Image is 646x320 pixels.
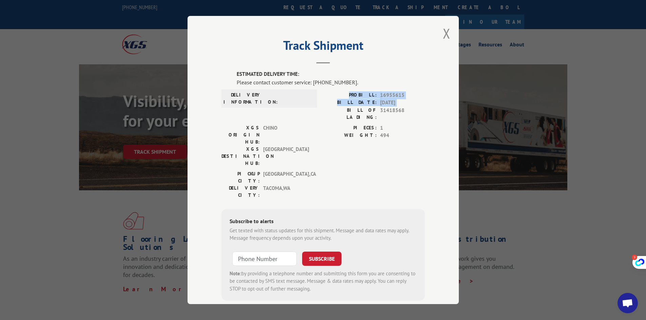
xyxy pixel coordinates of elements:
span: [GEOGRAPHIC_DATA] , CA [263,170,309,185]
div: Get texted with status updates for this shipment. Message and data rates may apply. Message frequ... [230,227,417,242]
span: CHINO [263,124,309,146]
span: 494 [380,132,425,140]
label: PROBILL: [323,91,377,99]
span: 31418568 [380,107,425,121]
button: SUBSCRIBE [302,252,341,266]
span: 1 [380,124,425,132]
a: Open chat [618,293,638,313]
div: Subscribe to alerts [230,217,417,227]
label: XGS ORIGIN HUB: [221,124,260,146]
label: DELIVERY CITY: [221,185,260,199]
input: Phone Number [232,252,297,266]
label: DELIVERY INFORMATION: [223,91,262,106]
div: Please contact customer service: [PHONE_NUMBER]. [237,78,425,86]
label: BILL OF LADING: [323,107,377,121]
label: PICKUP CITY: [221,170,260,185]
span: 16955615 [380,91,425,99]
label: BILL DATE: [323,99,377,107]
strong: Note: [230,270,241,277]
label: PIECES: [323,124,377,132]
label: XGS DESTINATION HUB: [221,146,260,167]
label: ESTIMATED DELIVERY TIME: [237,70,425,78]
span: [GEOGRAPHIC_DATA] [263,146,309,167]
div: by providing a telephone number and submitting this form you are consenting to be contacted by SM... [230,270,417,293]
span: [DATE] [380,99,425,107]
button: Close modal [443,24,450,42]
h2: Track Shipment [221,41,425,54]
span: TACOMA , WA [263,185,309,199]
label: WEIGHT: [323,132,377,140]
